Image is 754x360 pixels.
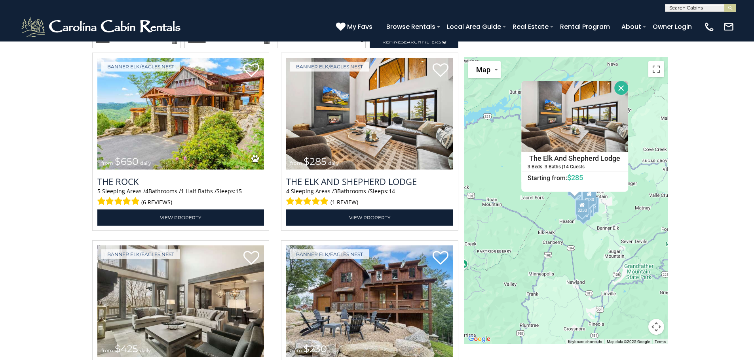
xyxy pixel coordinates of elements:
[97,245,264,357] a: Sunset Ridge Hideaway from $425 daily
[521,81,628,152] img: The Elk And Shepherd Lodge
[389,187,395,195] span: 14
[509,20,553,34] a: Real Estate
[145,187,148,195] span: 4
[286,58,453,170] img: The Elk And Shepherd Lodge
[655,339,666,343] a: Terms
[20,15,184,39] img: White-1-2.png
[521,152,628,182] a: The Elk And Shepherd Lodge 3 Beds | 3 Baths | 14 Guests Starting from:$285
[290,160,302,166] span: from
[329,347,340,353] span: daily
[370,35,458,48] a: RefineSearchFilters
[140,160,151,166] span: daily
[522,153,628,164] h4: The Elk And Shepherd Lodge
[286,245,453,357] a: The Bearly Inn from $230 daily
[101,249,180,259] a: Banner Elk/Eagles Nest
[97,187,101,195] span: 5
[575,200,589,215] div: $230
[433,62,448,79] a: Add to favorites
[617,20,645,34] a: About
[141,197,172,207] span: (6 reviews)
[101,62,180,72] a: Banner Elk/Eagles Nest
[382,39,441,45] span: Refine Filters
[607,339,650,343] span: Map data ©2025 Google
[236,187,242,195] span: 15
[614,81,628,95] button: Close
[290,249,369,259] a: Banner Elk/Eagles Nest
[290,347,302,353] span: from
[304,343,327,354] span: $230
[328,160,339,166] span: daily
[704,21,715,32] img: phone-regular-white.png
[97,187,264,207] div: Sleeping Areas / Bathrooms / Sleeps:
[286,245,453,357] img: The Bearly Inn
[582,189,596,205] div: $230
[330,197,358,207] span: (1 review)
[336,22,374,32] a: My Favs
[97,175,264,187] a: The Rock
[563,164,585,170] h5: 14 Guests
[286,175,453,187] a: The Elk And Shepherd Lodge
[286,187,453,207] div: Sleeping Areas / Bathrooms / Sleeps:
[97,58,264,170] img: The Rock
[347,22,372,32] span: My Favs
[545,164,563,170] h5: 3 Baths |
[115,156,139,167] span: $650
[723,21,734,32] img: mail-regular-white.png
[304,156,327,167] span: $285
[522,174,628,182] h6: Starting from:
[568,339,602,344] button: Keyboard shortcuts
[101,160,113,166] span: from
[468,61,501,78] button: Change map style
[443,20,505,34] a: Local Area Guide
[181,187,217,195] span: 1 Half Baths /
[476,66,490,74] span: Map
[286,58,453,170] a: The Elk And Shepherd Lodge from $285 daily
[528,164,545,170] h5: 3 Beds |
[97,58,264,170] a: The Rock from $650 daily
[649,20,696,34] a: Owner Login
[648,319,664,335] button: Map camera controls
[382,20,439,34] a: Browse Rentals
[97,209,264,226] a: View Property
[290,62,369,72] a: Banner Elk/Eagles Nest
[101,347,113,353] span: from
[243,250,259,267] a: Add to favorites
[556,20,614,34] a: Rental Program
[401,39,422,45] span: Search
[286,209,453,226] a: View Property
[286,187,289,195] span: 4
[575,200,589,216] div: $305
[97,245,264,357] img: Sunset Ridge Hideaway
[466,334,492,344] img: Google
[581,190,596,206] div: $225
[140,347,151,353] span: daily
[243,62,259,79] a: Add to favorites
[115,343,138,354] span: $425
[567,173,583,182] span: $285
[648,61,664,77] button: Toggle fullscreen view
[334,187,337,195] span: 3
[466,334,492,344] a: Open this area in Google Maps (opens a new window)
